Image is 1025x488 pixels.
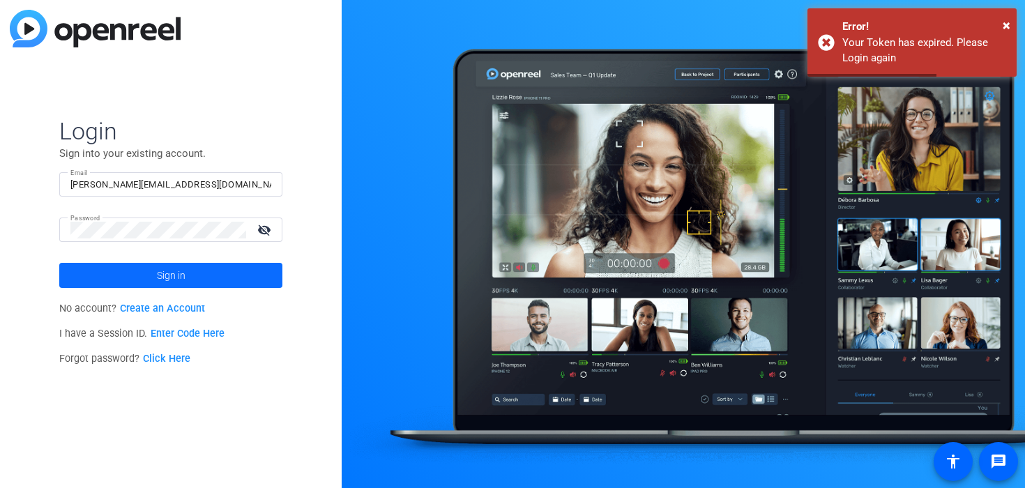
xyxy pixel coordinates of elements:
mat-icon: message [990,453,1007,470]
mat-label: Email [70,169,88,176]
a: Enter Code Here [151,328,225,340]
img: blue-gradient.svg [10,10,181,47]
span: × [1003,17,1010,33]
button: Sign in [59,263,282,288]
mat-icon: visibility_off [249,220,282,240]
span: Login [59,116,282,146]
span: Sign in [157,258,185,293]
mat-label: Password [70,214,100,222]
span: Forgot password? [59,353,190,365]
span: I have a Session ID. [59,328,225,340]
p: Sign into your existing account. [59,146,282,161]
div: Your Token has expired. Please Login again [842,35,1006,66]
a: Click Here [143,353,190,365]
mat-icon: accessibility [945,453,962,470]
input: Enter Email Address [70,176,271,193]
button: Close [1003,15,1010,36]
a: Create an Account [120,303,205,314]
div: Error! [842,19,1006,35]
span: No account? [59,303,205,314]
